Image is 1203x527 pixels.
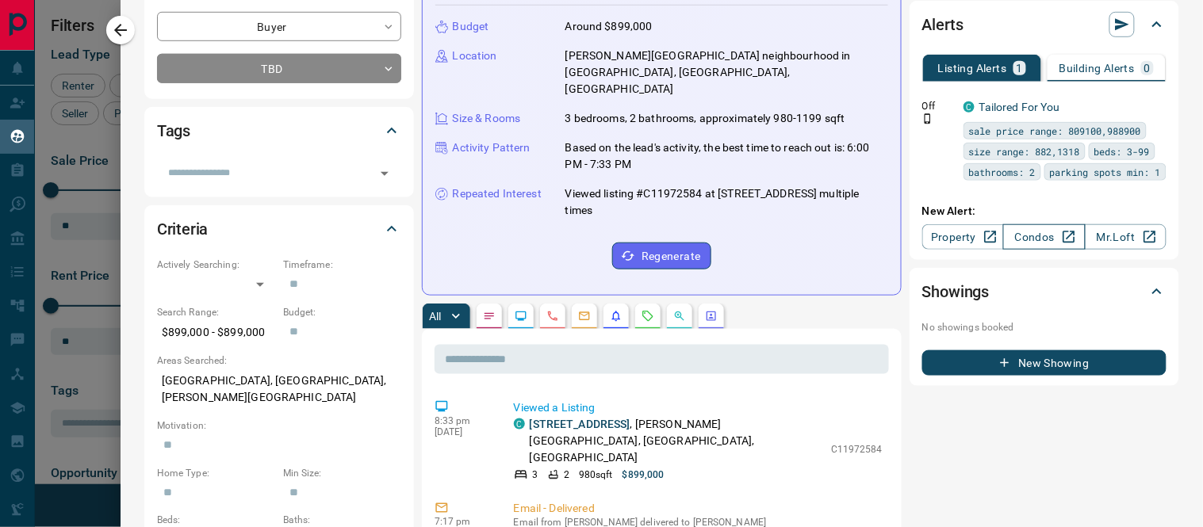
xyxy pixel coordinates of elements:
[922,12,964,37] h2: Alerts
[969,123,1141,139] span: sale price range: 809100,988900
[157,258,275,272] p: Actively Searching:
[157,353,401,368] p: Areas Searched:
[1050,164,1161,180] span: parking spots min: 1
[157,112,401,150] div: Tags
[157,305,275,319] p: Search Range:
[564,468,569,482] p: 2
[157,54,401,83] div: TBD
[922,113,933,124] svg: Push Notification Only
[483,310,496,323] svg: Notes
[283,305,401,319] p: Budget:
[922,224,1004,250] a: Property
[969,143,1080,159] span: size range: 882,1318
[157,319,275,346] p: $899,000 - $899,000
[565,110,845,127] p: 3 bedrooms, 2 bathrooms, approximately 980-1199 sqft
[1003,224,1085,250] a: Condos
[530,416,823,466] p: , [PERSON_NAME][GEOGRAPHIC_DATA], [GEOGRAPHIC_DATA], [GEOGRAPHIC_DATA]
[579,468,613,482] p: 980 sqft
[453,185,542,202] p: Repeated Interest
[610,310,623,323] svg: Listing Alerts
[673,310,686,323] svg: Opportunities
[922,320,1167,334] p: No showings booked
[565,48,888,97] p: [PERSON_NAME][GEOGRAPHIC_DATA] neighbourhood in [GEOGRAPHIC_DATA], [GEOGRAPHIC_DATA], [GEOGRAPHIC...
[1059,63,1135,74] p: Building Alerts
[515,310,527,323] svg: Lead Browsing Activity
[435,415,490,426] p: 8:33 pm
[374,162,396,185] button: Open
[979,101,1060,113] a: Tailored For You
[578,310,591,323] svg: Emails
[922,99,954,113] p: Off
[1144,63,1151,74] p: 0
[1017,63,1023,74] p: 1
[642,310,654,323] svg: Requests
[964,101,975,113] div: condos.ca
[157,210,401,248] div: Criteria
[922,273,1167,311] div: Showings
[283,466,401,480] p: Min Size:
[157,418,401,433] p: Motivation:
[705,310,718,323] svg: Agent Actions
[530,418,630,430] a: [STREET_ADDRESS]
[453,110,521,127] p: Size & Rooms
[514,399,883,416] p: Viewed a Listing
[565,18,653,35] p: Around $899,000
[157,118,190,143] h2: Tags
[565,185,888,219] p: Viewed listing #C11972584 at [STREET_ADDRESS] multiple times
[831,442,883,456] p: C11972584
[1085,224,1167,250] a: Mr.Loft
[546,310,559,323] svg: Calls
[922,279,990,304] h2: Showings
[514,418,525,430] div: condos.ca
[157,466,275,480] p: Home Type:
[533,468,538,482] p: 3
[1094,143,1150,159] span: beds: 3-99
[565,139,888,173] p: Based on the lead's activity, the best time to reach out is: 6:00 PM - 7:33 PM
[453,48,497,64] p: Location
[623,468,665,482] p: $899,000
[453,139,531,156] p: Activity Pattern
[612,242,711,269] button: Regenerate
[922,350,1167,376] button: New Showing
[157,368,401,411] p: [GEOGRAPHIC_DATA], [GEOGRAPHIC_DATA], [PERSON_NAME][GEOGRAPHIC_DATA]
[435,426,490,437] p: [DATE]
[429,311,442,322] p: All
[922,6,1167,44] div: Alerts
[514,501,883,517] p: Email - Delivered
[453,18,489,35] p: Budget
[157,216,209,242] h2: Criteria
[969,164,1036,180] span: bathrooms: 2
[938,63,1007,74] p: Listing Alerts
[922,203,1167,220] p: New Alert:
[283,258,401,272] p: Timeframe:
[157,12,401,41] div: Buyer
